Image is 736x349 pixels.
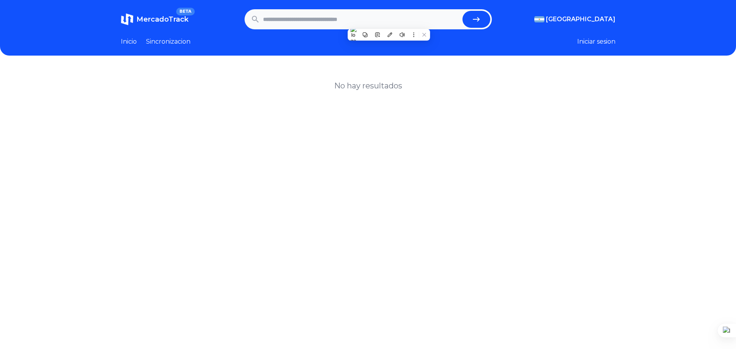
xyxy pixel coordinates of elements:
span: MercadoTrack [136,15,189,24]
img: MercadoTrack [121,13,133,25]
a: Sincronizacion [146,37,190,46]
button: Iniciar sesion [577,37,615,46]
h1: No hay resultados [334,80,402,91]
button: [GEOGRAPHIC_DATA] [534,15,615,24]
a: Inicio [121,37,137,46]
span: [GEOGRAPHIC_DATA] [546,15,615,24]
span: BETA [176,8,194,15]
img: Argentina [534,16,544,22]
a: MercadoTrackBETA [121,13,189,25]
